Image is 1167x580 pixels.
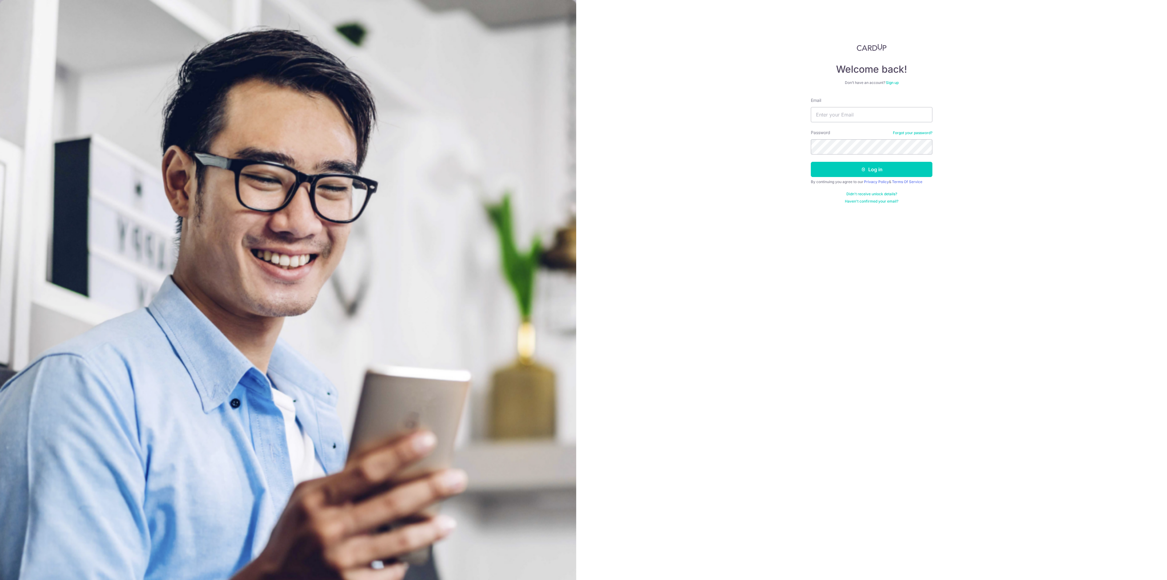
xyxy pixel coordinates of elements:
[811,63,932,75] h4: Welcome back!
[811,80,932,85] div: Don’t have an account?
[811,179,932,184] div: By continuing you agree to our &
[846,192,897,196] a: Didn't receive unlock details?
[892,179,922,184] a: Terms Of Service
[845,199,898,204] a: Haven't confirmed your email?
[811,107,932,122] input: Enter your Email
[893,130,932,135] a: Forgot your password?
[811,130,830,136] label: Password
[811,97,821,103] label: Email
[886,80,899,85] a: Sign up
[811,162,932,177] button: Log in
[864,179,889,184] a: Privacy Policy
[857,44,886,51] img: CardUp Logo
